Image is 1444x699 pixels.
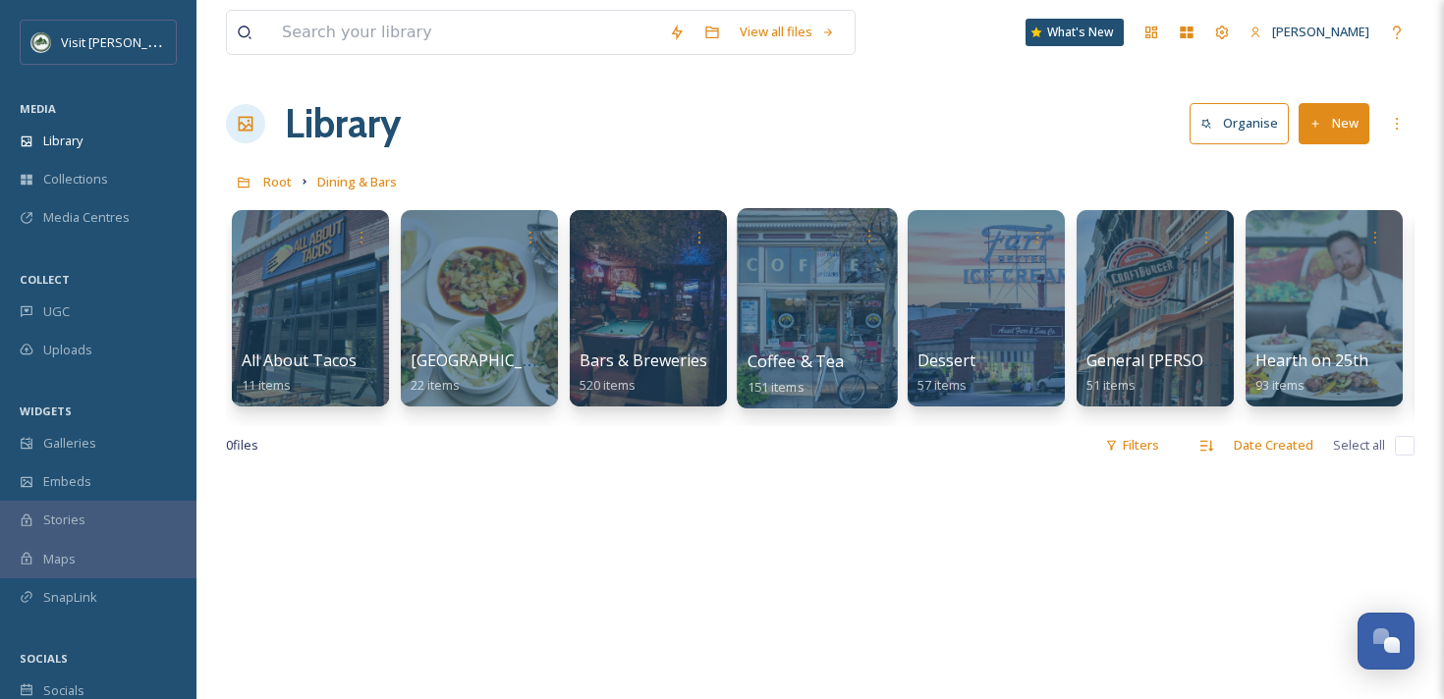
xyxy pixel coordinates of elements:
[1086,349,1309,371] span: General [PERSON_NAME] Eats
[20,651,68,666] span: SOCIALS
[43,341,92,359] span: Uploads
[43,208,130,227] span: Media Centres
[1240,13,1379,51] a: [PERSON_NAME]
[917,349,975,371] span: Dessert
[242,349,357,371] span: All About Tacos
[1086,351,1309,394] a: General [PERSON_NAME] Eats51 items
[1190,103,1289,143] button: Organise
[285,94,401,153] a: Library
[580,351,707,394] a: Bars & Breweries520 items
[1272,23,1369,40] span: [PERSON_NAME]
[317,170,397,193] a: Dining & Bars
[730,13,845,51] a: View all files
[1255,351,1368,394] a: Hearth on 25th93 items
[1026,19,1124,46] a: What's New
[917,376,967,394] span: 57 items
[411,376,460,394] span: 22 items
[411,349,569,371] span: [GEOGRAPHIC_DATA]
[1255,376,1305,394] span: 93 items
[317,173,397,190] span: Dining & Bars
[20,101,56,116] span: MEDIA
[43,511,85,529] span: Stories
[748,352,845,396] a: Coffee & Tea151 items
[43,434,96,453] span: Galleries
[20,272,70,287] span: COLLECT
[242,351,357,394] a: All About Tacos11 items
[263,170,292,193] a: Root
[43,588,97,607] span: SnapLink
[1095,426,1169,464] div: Filters
[61,32,186,51] span: Visit [PERSON_NAME]
[580,376,636,394] span: 520 items
[43,550,76,568] span: Maps
[20,403,72,418] span: WIDGETS
[272,11,659,54] input: Search your library
[1255,349,1368,371] span: Hearth on 25th
[242,376,291,394] span: 11 items
[43,170,108,188] span: Collections
[1224,426,1323,464] div: Date Created
[1086,376,1136,394] span: 51 items
[226,436,258,455] span: 0 file s
[263,173,292,190] span: Root
[43,302,70,321] span: UGC
[43,472,91,491] span: Embeds
[1358,613,1415,670] button: Open Chat
[917,351,975,394] a: Dessert57 items
[748,377,805,395] span: 151 items
[580,349,707,371] span: Bars & Breweries
[31,32,51,52] img: Unknown.png
[1333,436,1385,455] span: Select all
[411,351,569,394] a: [GEOGRAPHIC_DATA]22 items
[748,350,845,372] span: Coffee & Tea
[43,132,83,150] span: Library
[1299,103,1369,143] button: New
